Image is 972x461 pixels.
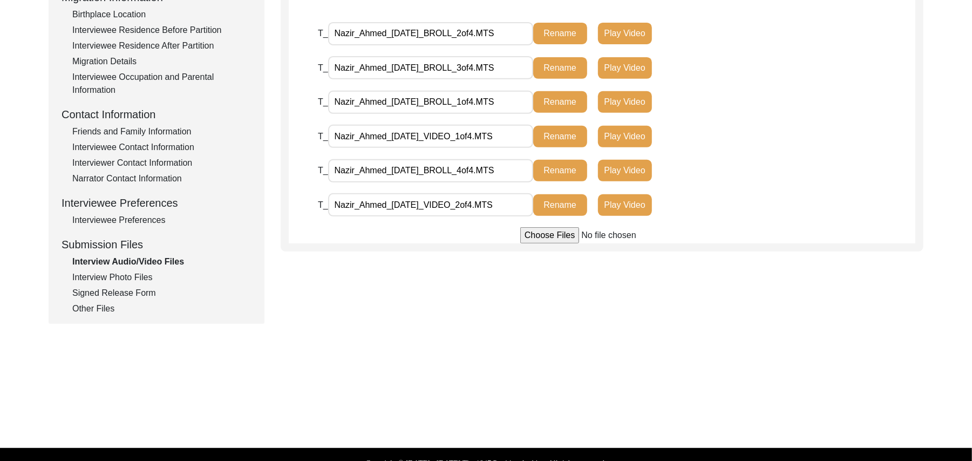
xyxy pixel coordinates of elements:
div: Submission Files [62,236,252,253]
div: Birthplace Location [72,8,252,21]
div: Contact Information [62,106,252,123]
div: Migration Details [72,55,252,68]
div: Interviewee Occupation and Parental Information [72,71,252,97]
button: Rename [533,160,587,181]
button: Rename [533,23,587,44]
div: Interview Photo Files [72,271,252,284]
button: Play Video [598,126,652,147]
button: Play Video [598,160,652,181]
span: T_ [318,63,328,72]
button: Play Video [598,23,652,44]
span: T_ [318,166,328,175]
div: Interview Audio/Video Files [72,255,252,268]
div: Narrator Contact Information [72,172,252,185]
div: Interviewee Preferences [72,214,252,227]
button: Rename [533,126,587,147]
button: Rename [533,91,587,113]
div: Interviewer Contact Information [72,157,252,170]
span: T_ [318,132,328,141]
span: T_ [318,29,328,38]
div: Friends and Family Information [72,125,252,138]
div: Signed Release Form [72,287,252,300]
button: Play Video [598,57,652,79]
div: Interviewee Preferences [62,195,252,211]
button: Play Video [598,194,652,216]
div: Interviewee Residence Before Partition [72,24,252,37]
span: T_ [318,97,328,106]
button: Rename [533,194,587,216]
span: T_ [318,200,328,209]
div: Interviewee Residence After Partition [72,39,252,52]
button: Rename [533,57,587,79]
button: Play Video [598,91,652,113]
div: Other Files [72,302,252,315]
div: Interviewee Contact Information [72,141,252,154]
